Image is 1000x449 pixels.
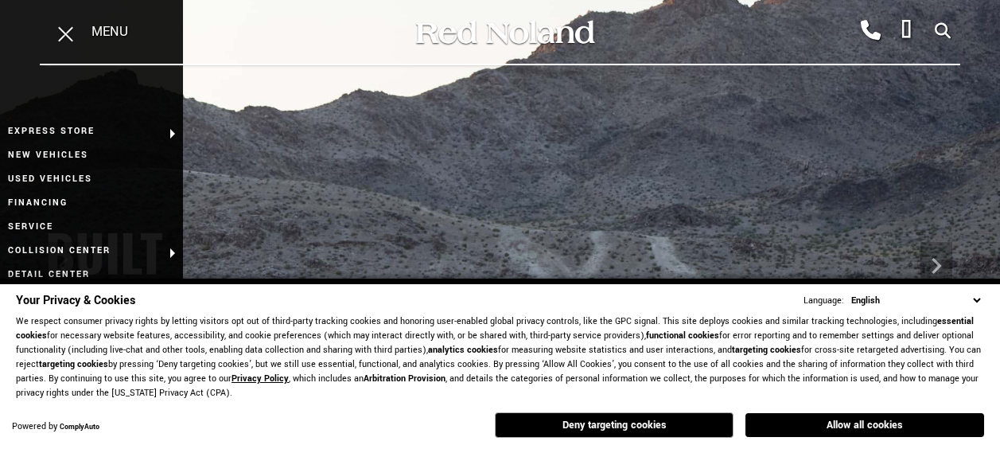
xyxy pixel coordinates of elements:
span: Your Privacy & Cookies [16,292,135,309]
strong: analytics cookies [428,344,498,356]
button: Allow all cookies [745,413,984,437]
strong: targeting cookies [39,358,108,370]
img: Red Noland Auto Group [413,18,596,46]
div: Powered by [12,422,99,432]
strong: Arbitration Provision [364,373,446,385]
a: Privacy Policy [232,373,289,385]
div: Next [920,242,952,290]
p: We respect consumer privacy rights by letting visitors opt out of third-party tracking cookies an... [16,314,984,400]
strong: targeting cookies [732,344,801,356]
a: ComplyAuto [60,422,99,432]
strong: functional cookies [646,330,719,342]
button: Deny targeting cookies [495,412,733,438]
select: Language Select [847,293,984,308]
div: Language: [804,296,844,306]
